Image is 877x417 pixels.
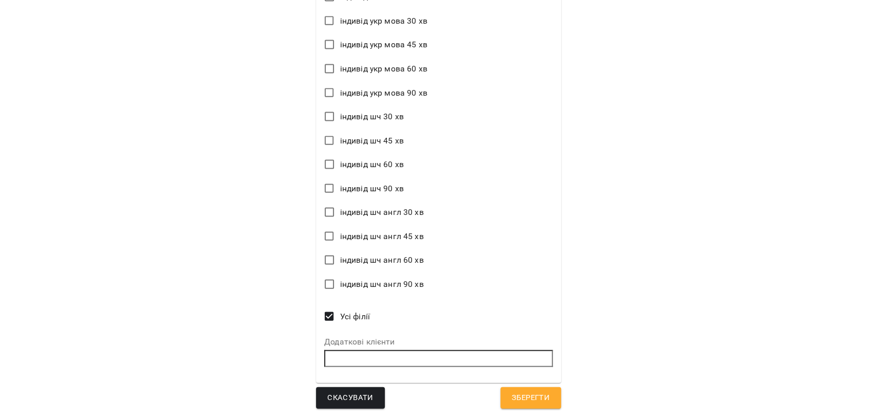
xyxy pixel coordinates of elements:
[324,338,553,346] label: Додаткові клієнти
[512,391,550,405] span: Зберегти
[340,135,404,147] span: індивід шч 45 хв
[340,254,424,266] span: індивід шч англ 60 хв
[327,391,374,405] span: Скасувати
[340,15,427,27] span: індивід укр мова 30 хв
[340,63,427,75] span: індивід укр мова 60 хв
[340,206,424,219] span: індивід шч англ 30 хв
[340,39,427,51] span: індивід укр мова 45 хв
[340,111,404,123] span: індивід шч 30 хв
[340,278,424,291] span: індивід шч англ 90 хв
[340,311,370,323] span: Усі філії
[340,87,427,99] span: індивід укр мова 90 хв
[316,387,385,409] button: Скасувати
[500,387,561,409] button: Зберегти
[340,183,404,195] span: індивід шч 90 хв
[340,158,404,171] span: індивід шч 60 хв
[340,230,424,243] span: індивід шч англ 45 хв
